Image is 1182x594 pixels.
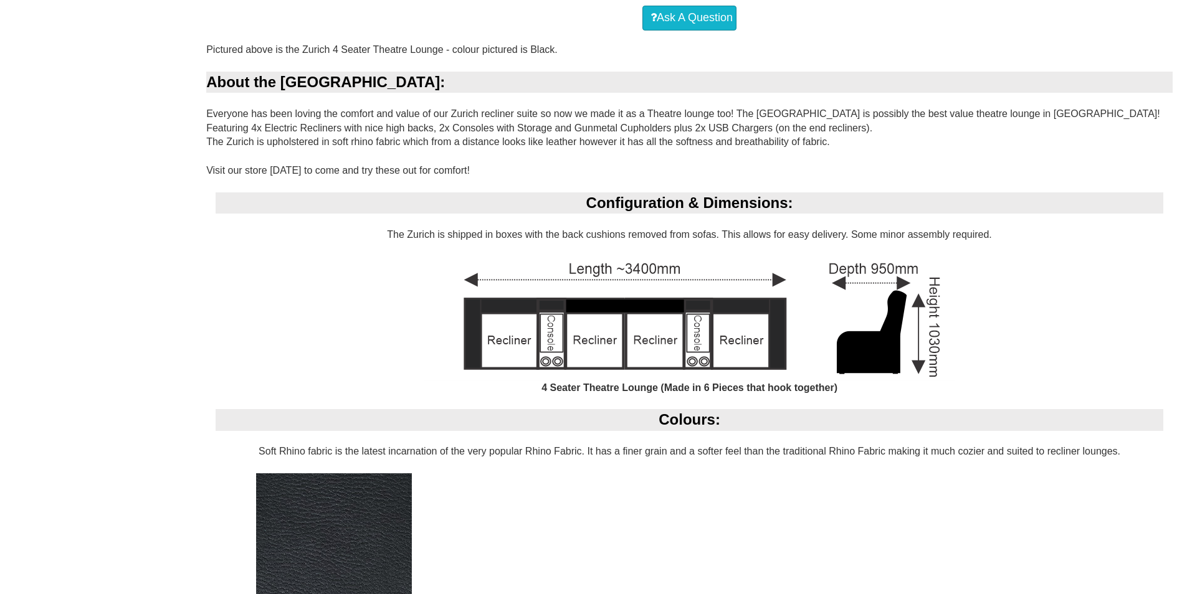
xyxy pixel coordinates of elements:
[541,382,837,393] b: 4 Seater Theatre Lounge (Made in 6 Pieces that hook together)
[206,72,1173,93] div: About the [GEOGRAPHIC_DATA]:
[216,192,1163,214] div: Configuration & Dimensions:
[206,192,1173,395] div: The Zurich is shipped in boxes with the back cushions removed from sofas. This allows for easy de...
[216,409,1163,430] div: Colours:
[424,257,955,381] img: Zurich 4 Seater Theatre
[642,6,736,31] a: Ask A Question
